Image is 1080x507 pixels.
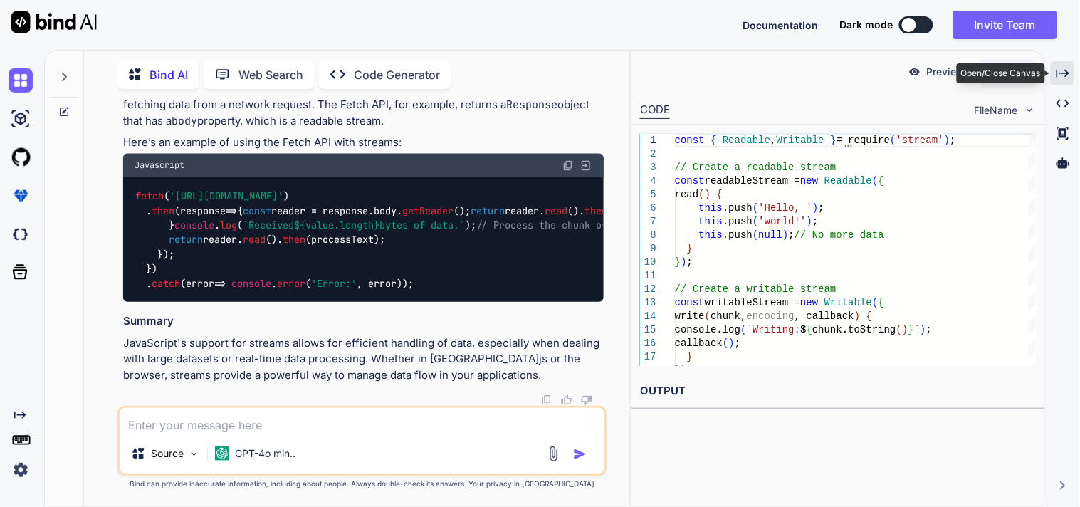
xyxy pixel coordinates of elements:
span: , [771,135,777,146]
span: ( [753,229,758,241]
span: ; [735,338,740,349]
span: ) [782,229,788,241]
span: console.log [675,324,740,335]
span: ; [687,365,693,376]
span: ; [926,324,932,335]
span: `Received bytes of data.` [243,219,465,231]
span: .push [723,229,753,241]
div: 12 [640,283,656,296]
span: { [879,297,884,308]
span: new [801,175,819,187]
span: // Process the chunk of data here [476,219,664,231]
span: return [169,234,203,246]
span: ) [921,324,926,335]
span: read [675,189,699,200]
span: ) [944,135,950,146]
span: ) [812,202,818,214]
span: } [687,351,693,362]
span: ; [789,229,795,241]
img: copy [562,160,574,172]
span: ( [705,310,711,322]
span: ( [872,297,878,308]
span: Documentation [743,19,819,31]
img: ai-studio [9,107,33,131]
span: 'world!' [759,216,807,227]
p: In modern web browsers, the Streams API allows you to work with streams of data, such as fetching... [123,81,604,130]
img: settings [9,458,33,482]
span: .push [723,202,753,214]
p: Code Generator [354,66,440,83]
img: Bind AI [11,11,97,33]
img: attachment [545,446,562,462]
span: catch [152,277,180,290]
span: = require [837,135,891,146]
span: ; [687,256,693,268]
img: Open in Browser [580,160,592,172]
span: // Create a writable stream [675,283,837,295]
span: ( [872,175,878,187]
div: 15 [640,323,656,337]
span: // No more data [795,229,884,241]
span: => [180,204,237,217]
p: Web Search [238,66,303,83]
div: 16 [640,337,656,350]
div: 18 [640,364,656,377]
span: read [545,204,567,217]
span: then [152,204,174,217]
p: Preview [927,65,965,79]
h2: OUTPUT [631,375,1044,408]
span: ; [812,216,818,227]
span: ( [741,324,747,335]
span: ) [681,256,687,268]
div: 5 [640,188,656,202]
span: ( [699,189,705,200]
button: Invite Team [953,11,1057,39]
span: , callback [795,310,854,322]
span: { [711,135,717,146]
span: } [831,135,837,146]
span: this [699,216,723,227]
span: then [283,234,305,246]
span: Writable [777,135,824,146]
span: `Writing: [747,324,801,335]
div: 8 [640,229,656,242]
span: console [231,277,271,290]
img: darkCloudIdeIcon [9,222,33,246]
span: Javascript [135,160,184,172]
span: const [675,297,705,308]
img: like [561,394,572,406]
span: { [717,189,723,200]
div: 6 [640,202,656,215]
span: writableStream = [705,297,800,308]
img: Pick Models [188,448,200,460]
span: response [180,204,226,217]
span: $ [801,324,807,335]
span: } [675,256,681,268]
img: GPT-4o mini [215,446,229,461]
span: body [374,204,397,217]
span: { [807,324,812,335]
span: ` [914,324,920,335]
p: Bind can provide inaccurate information, including about people. Always double-check its answers.... [117,479,607,489]
span: ( [896,324,902,335]
span: ) [807,216,812,227]
span: Readable [824,175,872,187]
code: body [172,114,197,128]
div: 2 [640,147,656,161]
span: return [471,204,505,217]
span: write [675,310,705,322]
span: log [220,219,237,231]
span: error [186,277,214,290]
span: ( [753,202,758,214]
span: fetch [136,190,164,203]
div: Open/Close Canvas [957,63,1045,83]
img: dislike [581,394,592,406]
span: ( [753,216,758,227]
span: // Create a readable stream [675,162,837,173]
img: githubLight [9,145,33,169]
div: 10 [640,256,656,269]
span: console [174,219,214,231]
span: FileName [975,103,1018,117]
img: copy [541,394,552,406]
span: ; [950,135,956,146]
